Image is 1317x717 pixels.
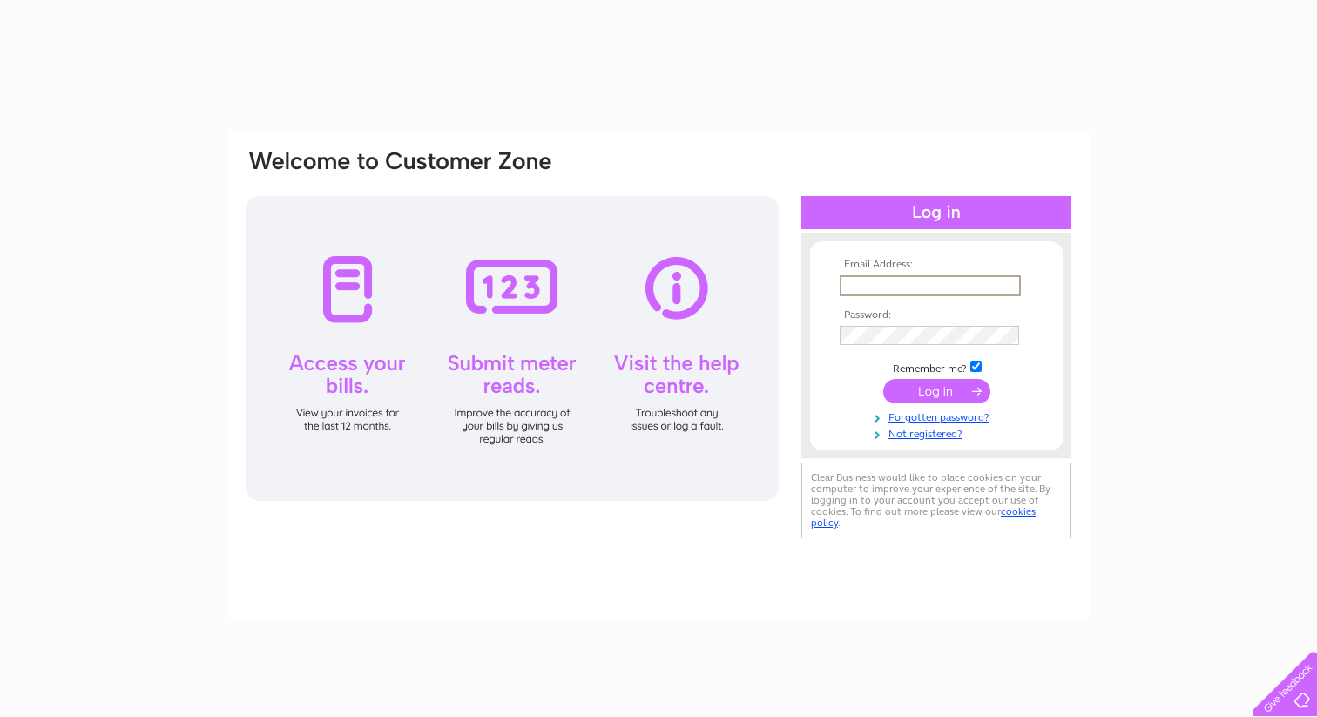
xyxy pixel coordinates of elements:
div: Clear Business would like to place cookies on your computer to improve your experience of the sit... [801,463,1071,538]
a: Not registered? [840,424,1037,441]
a: cookies policy [811,505,1036,529]
input: Submit [883,379,990,403]
th: Email Address: [835,259,1037,271]
td: Remember me? [835,358,1037,375]
a: Forgotten password? [840,408,1037,424]
th: Password: [835,309,1037,321]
